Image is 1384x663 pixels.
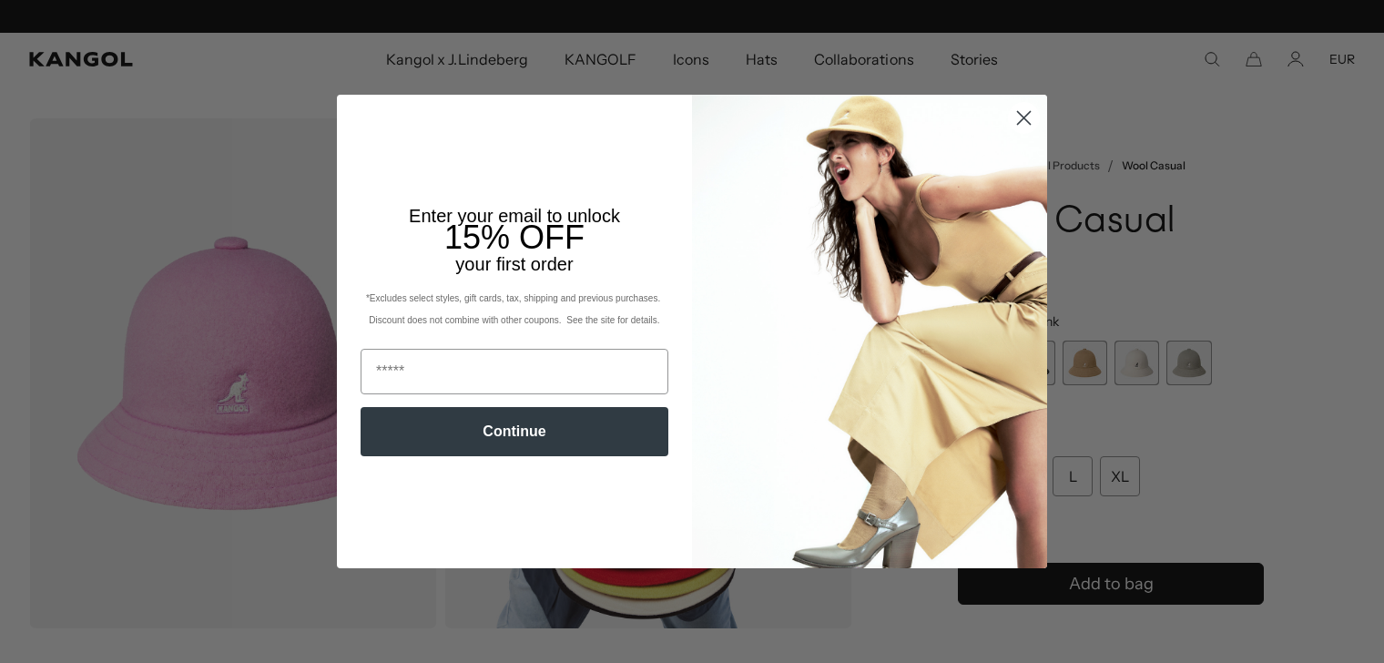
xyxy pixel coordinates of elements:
[692,95,1047,568] img: 93be19ad-e773-4382-80b9-c9d740c9197f.jpeg
[409,206,620,226] span: Enter your email to unlock
[361,407,668,456] button: Continue
[361,349,668,394] input: Email
[455,254,573,274] span: your first order
[444,219,585,256] span: 15% OFF
[1008,102,1040,134] button: Close dialog
[366,293,663,325] span: *Excludes select styles, gift cards, tax, shipping and previous purchases. Discount does not comb...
